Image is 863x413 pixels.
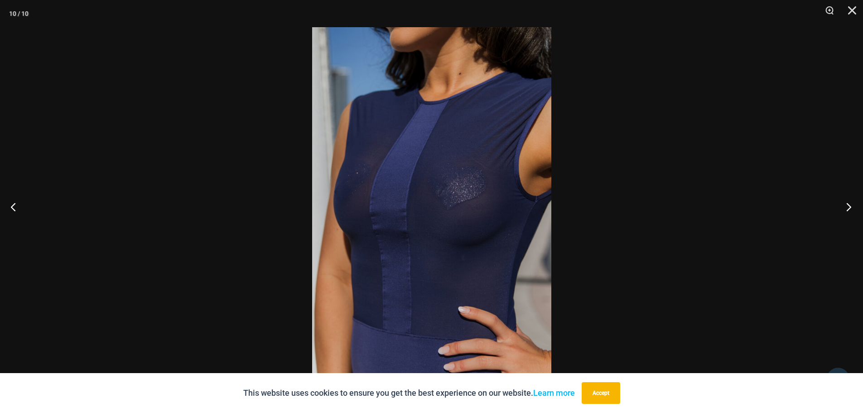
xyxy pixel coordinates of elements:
div: 10 / 10 [9,7,29,20]
button: Accept [582,382,620,404]
a: Learn more [533,388,575,398]
button: Next [829,184,863,229]
img: Desire Me Navy 5192 Dress 14 [312,27,551,386]
p: This website uses cookies to ensure you get the best experience on our website. [243,386,575,400]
